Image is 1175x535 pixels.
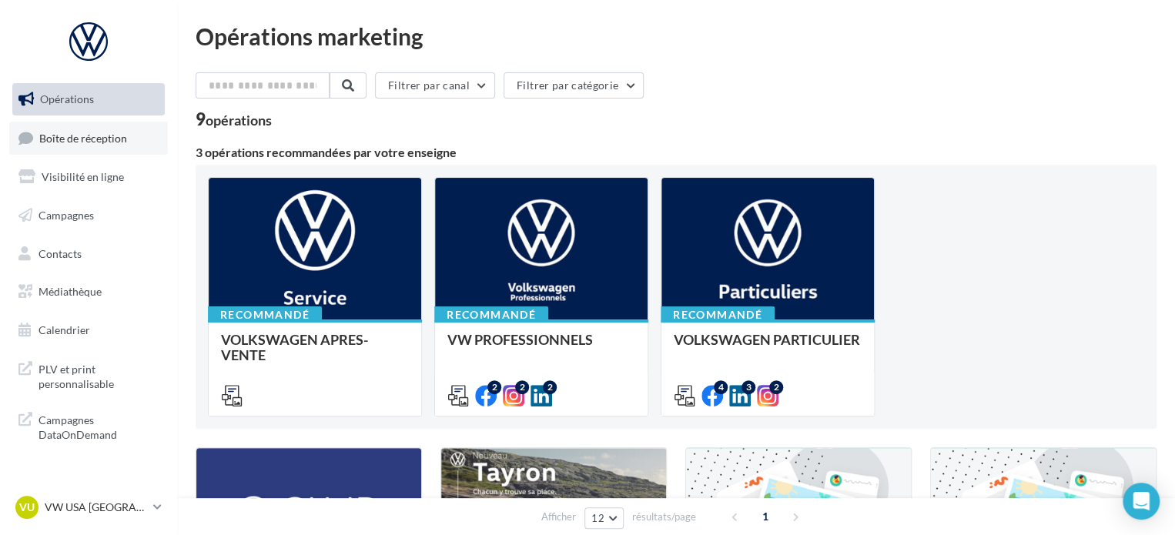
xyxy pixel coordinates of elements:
[38,246,82,259] span: Contacts
[42,170,124,183] span: Visibilité en ligne
[769,380,783,394] div: 2
[221,331,368,363] span: VOLKSWAGEN APRES-VENTE
[591,512,604,524] span: 12
[9,199,168,232] a: Campagnes
[541,510,576,524] span: Afficher
[19,500,35,515] span: VU
[714,380,728,394] div: 4
[434,306,548,323] div: Recommandé
[515,380,529,394] div: 2
[39,131,127,144] span: Boîte de réception
[40,92,94,105] span: Opérations
[753,504,778,529] span: 1
[9,122,168,155] a: Boîte de réception
[9,353,168,398] a: PLV et print personnalisable
[375,72,495,99] button: Filtrer par canal
[38,359,159,392] span: PLV et print personnalisable
[12,493,165,522] a: VU VW USA [GEOGRAPHIC_DATA]
[447,331,593,348] span: VW PROFESSIONNELS
[741,380,755,394] div: 3
[543,380,557,394] div: 2
[196,146,1157,159] div: 3 opérations recommandées par votre enseigne
[38,285,102,298] span: Médiathèque
[38,410,159,443] span: Campagnes DataOnDemand
[196,111,272,128] div: 9
[584,507,624,529] button: 12
[38,323,90,336] span: Calendrier
[661,306,775,323] div: Recommandé
[45,500,147,515] p: VW USA [GEOGRAPHIC_DATA]
[632,510,696,524] span: résultats/page
[38,209,94,222] span: Campagnes
[196,25,1157,48] div: Opérations marketing
[9,403,168,449] a: Campagnes DataOnDemand
[206,113,272,127] div: opérations
[674,331,860,348] span: VOLKSWAGEN PARTICULIER
[9,161,168,193] a: Visibilité en ligne
[1123,483,1160,520] div: Open Intercom Messenger
[487,380,501,394] div: 2
[9,83,168,115] a: Opérations
[9,314,168,346] a: Calendrier
[9,276,168,308] a: Médiathèque
[504,72,644,99] button: Filtrer par catégorie
[9,238,168,270] a: Contacts
[208,306,322,323] div: Recommandé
